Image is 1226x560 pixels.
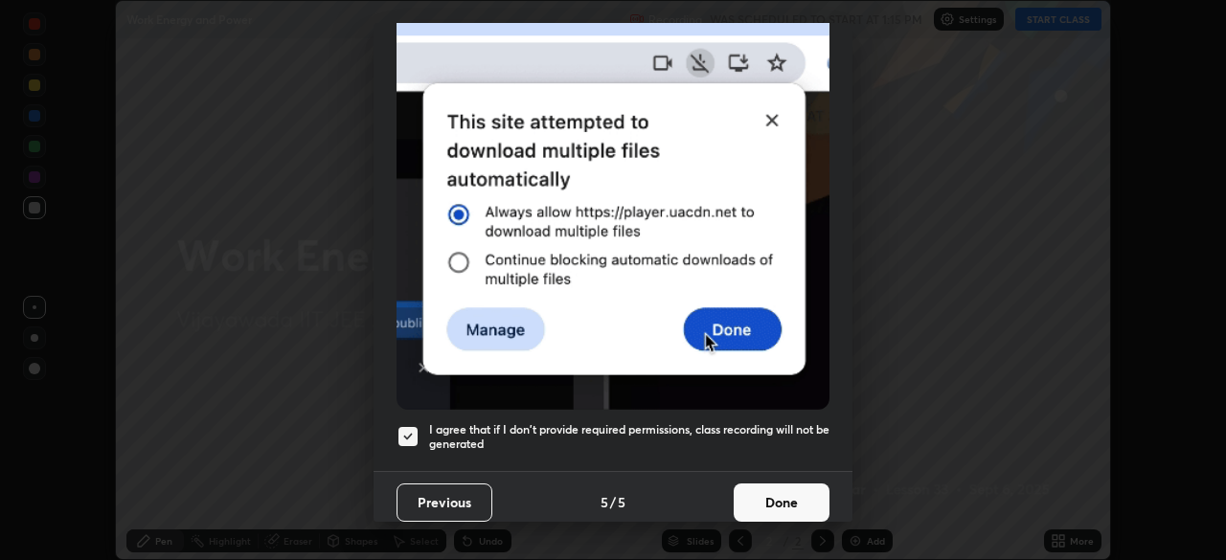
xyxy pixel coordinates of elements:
[601,492,608,512] h4: 5
[610,492,616,512] h4: /
[618,492,625,512] h4: 5
[734,483,829,522] button: Done
[397,483,492,522] button: Previous
[429,422,829,452] h5: I agree that if I don't provide required permissions, class recording will not be generated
